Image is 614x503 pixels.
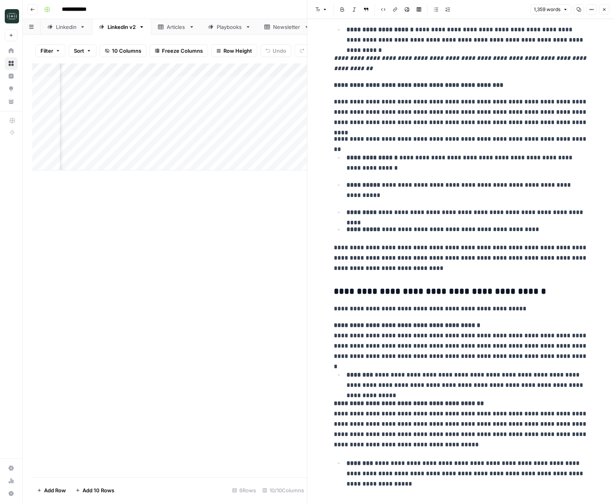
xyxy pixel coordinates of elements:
[167,23,186,31] div: Articles
[151,19,201,35] a: Articles
[260,44,291,57] button: Undo
[40,47,53,55] span: Filter
[5,82,17,95] a: Opportunities
[259,484,307,497] div: 10/10 Columns
[92,19,151,35] a: Linkedin v2
[69,44,96,57] button: Sort
[530,4,571,15] button: 1,359 words
[273,47,286,55] span: Undo
[71,484,119,497] button: Add 10 Rows
[5,44,17,57] a: Home
[32,484,71,497] button: Add Row
[56,23,77,31] div: Linkedin
[273,23,301,31] div: Newsletter
[5,70,17,82] a: Insights
[5,487,17,500] button: Help + Support
[112,47,141,55] span: 10 Columns
[534,6,560,13] span: 1,359 words
[294,44,325,57] button: Redo
[162,47,203,55] span: Freeze Columns
[5,95,17,108] a: Your Data
[5,9,19,23] img: Catalyst Logo
[217,23,242,31] div: Playbooks
[211,44,257,57] button: Row Height
[35,44,65,57] button: Filter
[150,44,208,57] button: Freeze Columns
[44,486,66,494] span: Add Row
[40,19,92,35] a: Linkedin
[5,462,17,474] a: Settings
[100,44,146,57] button: 10 Columns
[229,484,259,497] div: 6 Rows
[223,47,252,55] span: Row Height
[5,6,17,26] button: Workspace: Catalyst
[258,19,316,35] a: Newsletter
[83,486,114,494] span: Add 10 Rows
[5,57,17,70] a: Browse
[74,47,84,55] span: Sort
[108,23,136,31] div: Linkedin v2
[5,474,17,487] a: Usage
[201,19,258,35] a: Playbooks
